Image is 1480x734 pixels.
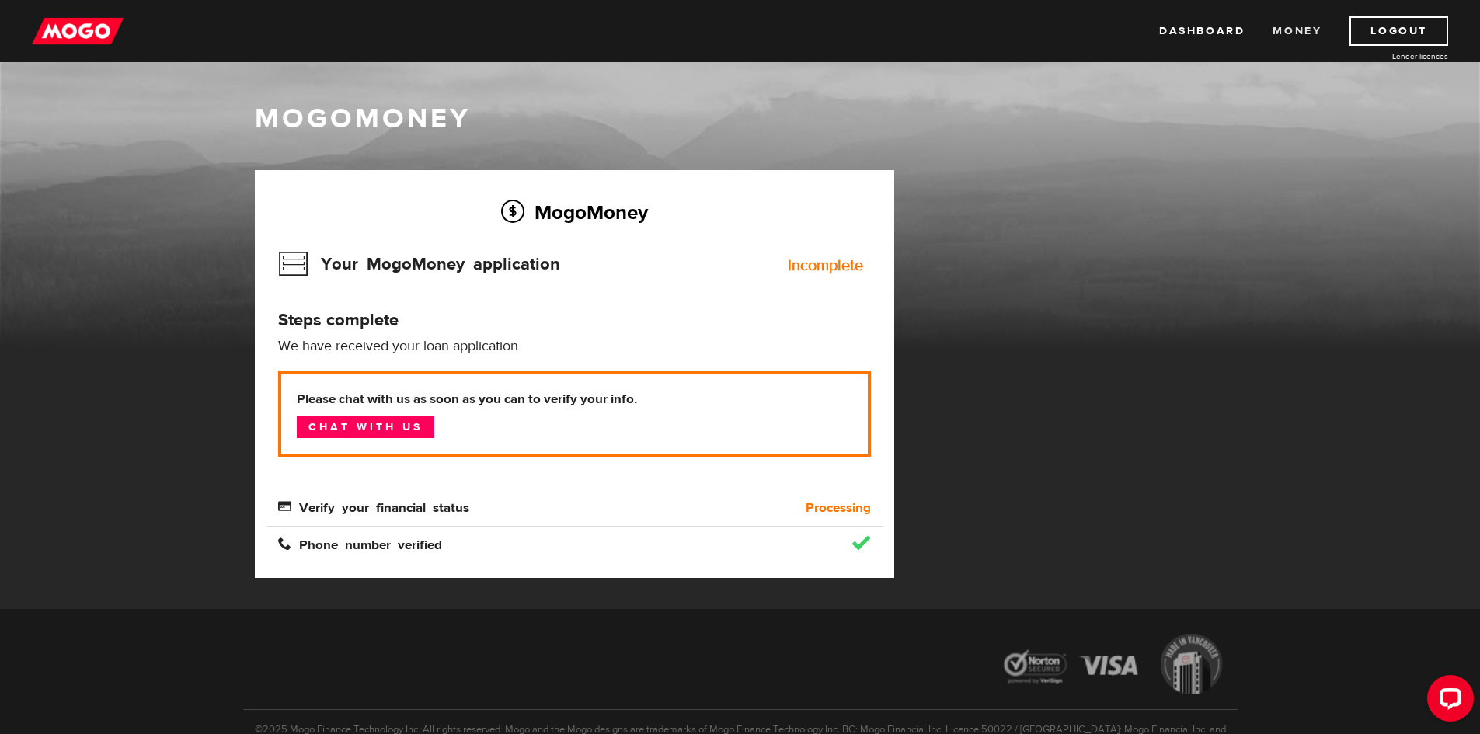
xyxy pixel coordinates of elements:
span: Phone number verified [278,537,442,550]
span: Verify your financial status [278,499,469,513]
a: Dashboard [1159,16,1245,46]
h3: Your MogoMoney application [278,244,560,284]
a: Lender licences [1332,50,1448,62]
img: legal-icons-92a2ffecb4d32d839781d1b4e4802d7b.png [989,622,1238,710]
a: Money [1273,16,1322,46]
h4: Steps complete [278,309,871,331]
h1: MogoMoney [255,103,1226,135]
p: We have received your loan application [278,337,871,356]
div: Incomplete [788,258,863,273]
img: mogo_logo-11ee424be714fa7cbb0f0f49df9e16ec.png [32,16,124,46]
a: Logout [1349,16,1448,46]
b: Please chat with us as soon as you can to verify your info. [297,390,852,409]
b: Processing [806,499,871,517]
iframe: LiveChat chat widget [1415,669,1480,734]
a: Chat with us [297,416,434,438]
h2: MogoMoney [278,196,871,228]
